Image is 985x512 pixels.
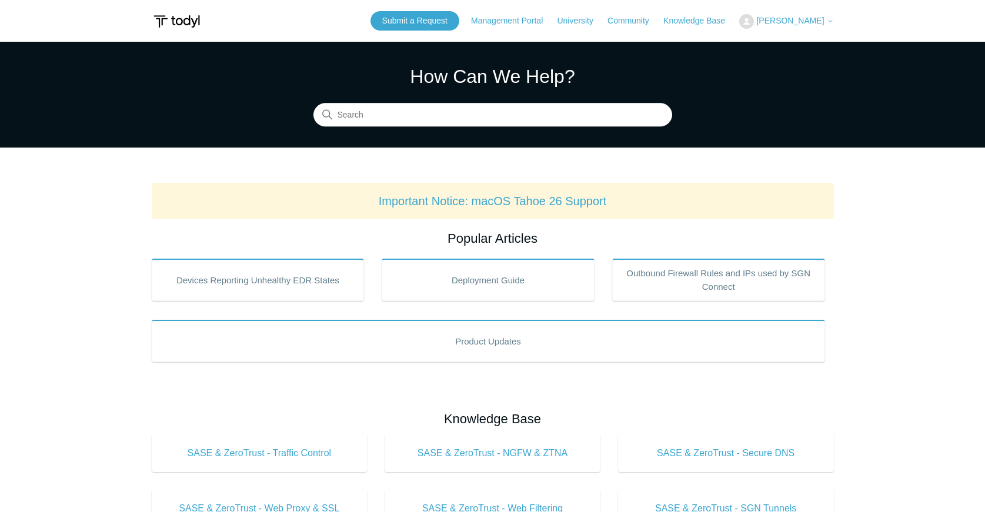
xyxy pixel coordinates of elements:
span: SASE & ZeroTrust - Secure DNS [636,446,816,460]
a: Product Updates [152,320,825,362]
input: Search [313,103,672,127]
a: SASE & ZeroTrust - Secure DNS [618,434,834,472]
img: Todyl Support Center Help Center home page [152,11,202,32]
h1: How Can We Help? [313,62,672,91]
button: [PERSON_NAME] [739,14,833,29]
a: University [557,15,605,27]
a: SASE & ZeroTrust - NGFW & ZTNA [385,434,600,472]
a: Important Notice: macOS Tahoe 26 Support [379,195,607,208]
span: SASE & ZeroTrust - NGFW & ZTNA [402,446,583,460]
h2: Knowledge Base [152,409,834,429]
span: SASE & ZeroTrust - Traffic Control [169,446,350,460]
a: Submit a Request [370,11,459,31]
a: Knowledge Base [663,15,737,27]
h2: Popular Articles [152,229,834,248]
a: Deployment Guide [382,259,595,301]
a: Community [607,15,661,27]
a: Management Portal [471,15,555,27]
span: [PERSON_NAME] [756,16,824,25]
a: SASE & ZeroTrust - Traffic Control [152,434,368,472]
a: Devices Reporting Unhealthy EDR States [152,259,365,301]
a: Outbound Firewall Rules and IPs used by SGN Connect [612,259,825,301]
